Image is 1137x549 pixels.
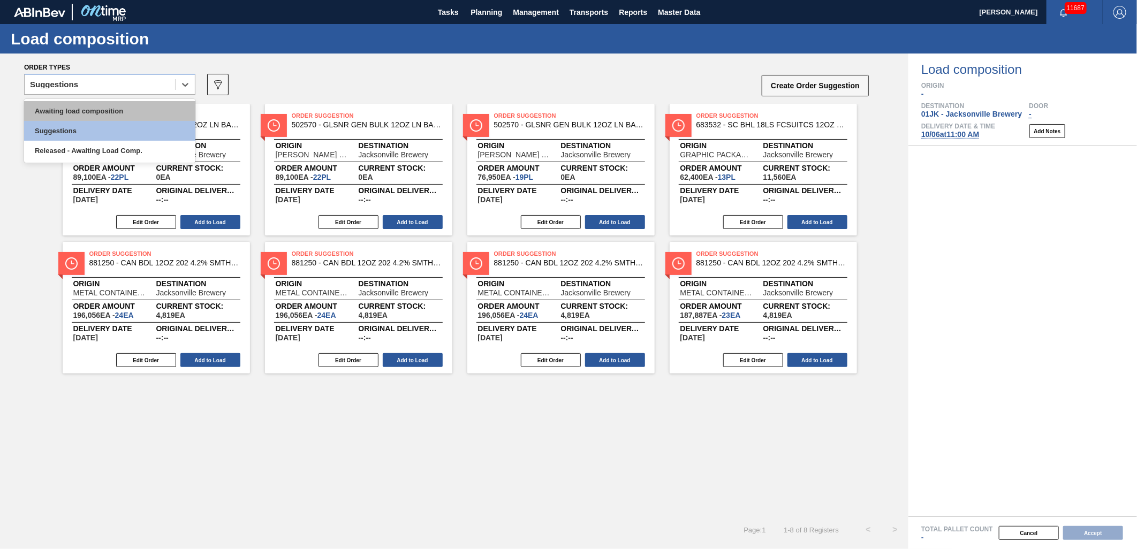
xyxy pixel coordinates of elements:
[276,196,300,203] span: 10/06/2025
[156,280,239,287] span: Destination
[680,289,753,296] span: METAL CONTAINER CORPORATION
[680,173,736,181] span: 62,400EA-13PL
[1029,110,1032,118] span: -
[478,280,561,287] span: Origin
[73,165,156,171] span: Order amount
[494,259,644,267] span: 881250 - CAN BDL 12OZ 202 4.2% SMTH 0924 6PACK 06
[561,173,575,181] span: ,0,EA,
[319,353,378,367] button: Edit Order
[570,6,608,19] span: Transports
[313,173,331,181] span: 22,PL
[63,104,250,235] span: statusOrder Suggestion502570 - GLSNR GEN BULK 12OZ LN BARE LS BULK 0315Origin[PERSON_NAME] [US_ST...
[73,280,156,287] span: Origin
[561,142,644,149] span: Destination
[763,173,797,181] span: ,11,560,EA,
[317,311,336,319] span: 24,EA
[24,64,70,71] span: Order types
[73,173,129,181] span: 89,100EA-22PL
[680,187,763,194] span: Delivery Date
[11,33,201,45] h1: Load composition
[722,311,741,319] span: 23,EA
[65,257,78,270] img: status
[156,142,239,149] span: Destination
[561,165,644,171] span: Current Stock:
[763,311,793,319] span: ,4,819,EA,
[292,110,442,121] span: Order Suggestion
[561,325,644,332] span: Original delivery time
[359,173,373,181] span: ,0,EA,
[670,104,857,235] span: statusOrder Suggestion683532 - SC BHL 18LS FCSUITCS 12OZ 0123 167 ABICCOriginGRAPHIC PACKAGING IN...
[276,165,359,171] span: Order amount
[383,353,443,367] button: Add to Load
[268,119,280,132] img: status
[921,130,979,139] span: 10/06 at 11:00 AM
[156,173,171,181] span: ,0,EA,
[276,334,300,341] span: 10/06/2025
[73,187,156,194] span: Delivery Date
[921,82,1137,89] span: Origin
[680,334,705,341] span: 10/06/2025
[718,173,736,181] span: 13,PL
[359,151,429,158] span: Jacksonville Brewery
[658,6,700,19] span: Master Data
[680,196,705,203] span: 10/06/2025
[276,325,359,332] span: Delivery Date
[467,104,655,235] span: statusOrder Suggestion502570 - GLSNR GEN BULK 12OZ LN BARE LS BULK 0315Origin[PERSON_NAME] [US_ST...
[359,280,442,287] span: Destination
[319,215,378,229] button: Edit Order
[63,242,250,373] span: statusOrder Suggestion881250 - CAN BDL 12OZ 202 4.2% SMTH 0924 6PACK 06OriginMETAL CONTAINER CORP...
[14,7,65,17] img: TNhmsLtSVTkK8tSr43FrP2fwEKptu5GPRR3wAAAABJRU5ErkJggg==
[585,353,645,367] button: Add to Load
[513,6,559,19] span: Management
[744,526,765,534] span: Page : 1
[478,165,561,171] span: Order amount
[762,75,869,96] button: Create Order Suggestion
[478,303,561,309] span: Order amount
[276,311,336,319] span: 196,056EA-24EA
[471,6,502,19] span: Planning
[156,196,169,203] span: --:--
[672,257,685,270] img: status
[478,187,561,194] span: Delivery Date
[696,248,846,259] span: Order Suggestion
[670,242,857,373] span: statusOrder Suggestion881250 - CAN BDL 12OZ 202 4.2% SMTH 0924 6PACK 06OriginMETAL CONTAINER CORP...
[723,215,783,229] button: Edit Order
[359,303,442,309] span: Current Stock:
[268,257,280,270] img: status
[359,165,442,171] span: Current Stock:
[782,526,839,534] span: 1 - 8 of 8 Registers
[156,187,239,194] span: Original delivery time
[30,81,78,88] div: Suggestions
[561,151,631,158] span: Jacksonville Brewery
[561,196,573,203] span: --:--
[73,325,156,332] span: Delivery Date
[24,141,195,161] div: Released - Awaiting Load Comp.
[73,289,146,296] span: METAL CONTAINER CORPORATION
[156,303,239,309] span: Current Stock:
[521,353,581,367] button: Edit Order
[494,110,644,121] span: Order Suggestion
[180,215,240,229] button: Add to Load
[24,101,195,121] div: Awaiting load composition
[478,289,550,296] span: METAL CONTAINER CORPORATION
[763,187,846,194] span: Original delivery time
[1047,5,1081,20] button: Notifications
[478,173,534,181] span: 76,950EA-19PL
[116,215,176,229] button: Edit Order
[89,248,239,259] span: Order Suggestion
[680,142,763,149] span: Origin
[156,311,186,319] span: ,4,819,EA,
[276,142,359,149] span: Origin
[478,151,550,158] span: OWENS ILLINOIS
[359,289,429,296] span: Jacksonville Brewery
[276,280,359,287] span: Origin
[383,215,443,229] button: Add to Load
[763,151,833,158] span: Jacksonville Brewery
[116,353,176,367] button: Edit Order
[521,215,581,229] button: Edit Order
[696,110,846,121] span: Order Suggestion
[516,173,533,181] span: 19,PL
[520,311,539,319] span: 24,EA
[359,325,442,332] span: Original delivery time
[763,334,776,341] span: --:--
